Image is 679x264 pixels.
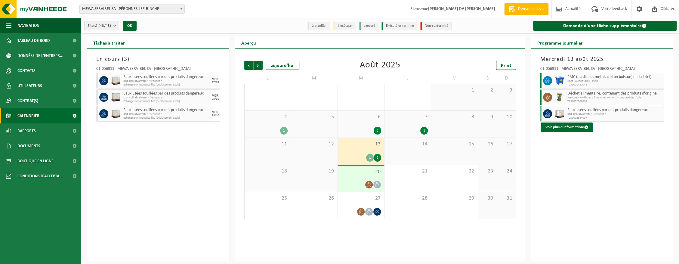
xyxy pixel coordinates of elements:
[384,73,431,84] td: J
[555,93,564,102] img: WB-0060-HPE-GN-50
[567,79,662,83] span: Cont.Roulant 1100l - PMC
[567,83,662,87] span: T250001487044
[244,61,253,70] span: Précédent
[294,195,334,202] span: 26
[123,91,210,96] span: Eaux usées souillées par des produits dangereux
[87,37,131,48] h2: Tâches à traiter
[123,75,210,79] span: Eaux usées souillées par des produits dangereux
[341,169,381,175] span: 20
[387,168,428,175] span: 21
[387,114,428,120] span: 7
[99,24,111,28] count: (43/43)
[501,63,511,68] span: Print
[381,22,417,30] li: Exécuté et terminé
[96,55,220,64] h3: En cours ( )
[387,141,428,148] span: 14
[434,141,474,148] span: 15
[294,168,334,175] span: 19
[17,138,40,154] span: Documents
[123,100,210,103] span: Echange sur fréquence fixe (déplacement exclu)
[517,6,545,12] span: Demande devis
[248,141,288,148] span: 11
[17,154,54,169] span: Boutique en ligne
[17,78,42,93] span: Utilisateurs
[17,123,36,138] span: Rapports
[17,18,39,33] span: Navigation
[567,116,662,120] span: T250002344007
[567,75,662,79] span: PMC (plastique, métal, carton boisson) (industriel)
[567,100,662,103] span: T250002062018
[212,81,219,84] div: 17/09
[235,37,262,48] h2: Aperçu
[111,76,120,85] img: PB-IC-1000-HPE-00-01
[291,73,338,84] td: M
[266,61,299,70] div: aujourd'hui
[374,154,381,162] div: 2
[123,83,210,87] span: Echange sur fréquence fixe (déplacement exclu)
[500,168,513,175] span: 24
[211,77,219,81] div: MER.
[533,21,677,31] a: Demande d'une tâche supplémentaire
[248,195,288,202] span: 25
[211,110,219,114] div: MER.
[366,154,374,162] div: 1
[500,141,513,148] span: 17
[123,108,210,113] span: Eaux usées souillées par des produits dangereux
[555,109,564,118] img: PB-IC-1000-HPE-00-01
[84,21,119,30] button: Site(s)(43/43)
[434,87,474,94] span: 1
[17,48,63,63] span: Données de l'entrepr...
[374,127,381,135] div: 3
[280,127,288,135] div: 1
[17,108,39,123] span: Calendrier
[212,98,219,101] div: 08/10
[212,114,219,117] div: 29/10
[434,114,474,120] span: 8
[434,168,474,175] span: 22
[428,7,495,11] strong: [PERSON_NAME] DA [PERSON_NAME]
[17,93,38,108] span: Contrat(s)
[294,141,334,148] span: 12
[567,96,662,100] span: WB-0060-HP déchet alimentaire, contenant des produits d'orig
[341,141,381,148] span: 13
[387,195,428,202] span: 28
[420,22,452,30] li: Non-conformité
[123,96,210,100] span: KGA Colli afvalwater - frequentie
[360,61,400,70] div: Août 2025
[567,108,662,113] span: Eaux usées souillées par des produits dangereux
[244,73,291,84] td: L
[531,37,588,48] h2: Programme journalier
[80,5,184,13] span: MEWA SERVIBEL SA - PÉRONNES-LEZ-BINCHE
[481,141,494,148] span: 16
[504,3,548,15] a: Demande devis
[96,67,220,73] div: 01-056911 - MEWA SERVIBEL SA - [GEOGRAPHIC_DATA]
[431,73,478,84] td: V
[541,123,593,132] button: Voir plus d'informations
[500,114,513,120] span: 10
[540,55,664,64] h3: Mercredi 13 août 2025
[500,195,513,202] span: 31
[17,63,35,78] span: Contacts
[123,113,210,116] span: KGA Colli afvalwater - frequentie
[333,22,356,30] li: à exécuter
[111,109,120,118] img: PB-IC-1000-HPE-00-01
[567,113,662,116] span: KGA Colli afvalwater - frequentie
[420,127,428,135] div: 1
[481,195,494,202] span: 30
[359,22,378,30] li: exécuté
[481,114,494,120] span: 9
[497,73,516,84] td: D
[434,195,474,202] span: 29
[307,22,330,30] li: à planifier
[294,114,334,120] span: 5
[17,169,63,184] span: Conditions d'accepta...
[254,61,263,70] span: Suivant
[111,93,120,102] img: PB-IC-1000-HPE-00-01
[211,94,219,98] div: MER.
[88,21,111,30] span: Site(s)
[123,79,210,83] span: KGA Colli afvalwater - frequentie
[540,67,664,73] div: 01-056911 - MEWA SERVIBEL SA - [GEOGRAPHIC_DATA]
[124,56,127,62] span: 3
[79,5,185,14] span: MEWA SERVIBEL SA - PÉRONNES-LEZ-BINCHE
[481,168,494,175] span: 23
